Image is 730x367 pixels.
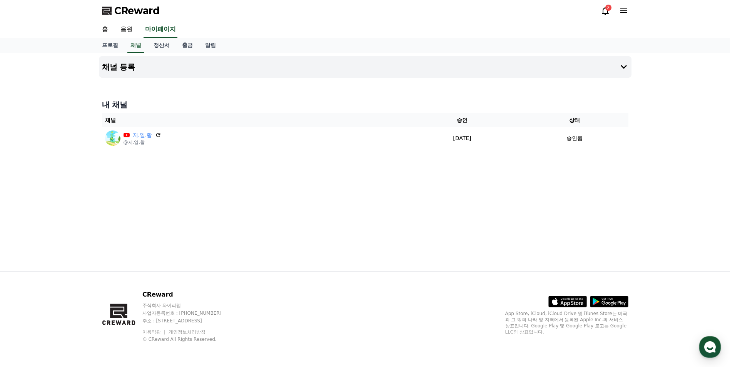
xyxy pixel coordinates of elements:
span: CReward [114,5,160,17]
a: 이용약관 [142,329,167,335]
p: [DATE] [406,134,518,142]
p: 승인됨 [566,134,583,142]
a: 출금 [176,38,199,53]
th: 상태 [521,113,628,127]
a: 개인정보처리방침 [169,329,205,335]
a: 음원 [114,22,139,38]
div: 2 [605,5,611,11]
img: 지.일.활 [105,130,120,146]
p: 주소 : [STREET_ADDRESS] [142,318,236,324]
p: © CReward All Rights Reserved. [142,336,236,342]
a: 프로필 [96,38,124,53]
h4: 내 채널 [102,99,628,110]
a: 홈 [96,22,114,38]
h4: 채널 등록 [102,63,135,71]
th: 승인 [403,113,521,127]
p: @지.일.활 [124,139,162,145]
a: 채널 [127,38,144,53]
a: 2 [601,6,610,15]
button: 채널 등록 [99,56,631,78]
p: App Store, iCloud, iCloud Drive 및 iTunes Store는 미국과 그 밖의 나라 및 지역에서 등록된 Apple Inc.의 서비스 상표입니다. Goo... [505,310,628,335]
a: 지.일.활 [133,131,152,139]
p: 사업자등록번호 : [PHONE_NUMBER] [142,310,236,316]
a: CReward [102,5,160,17]
a: 알림 [199,38,222,53]
a: 마이페이지 [144,22,177,38]
p: CReward [142,290,236,299]
th: 채널 [102,113,404,127]
p: 주식회사 와이피랩 [142,302,236,309]
a: 정산서 [147,38,176,53]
